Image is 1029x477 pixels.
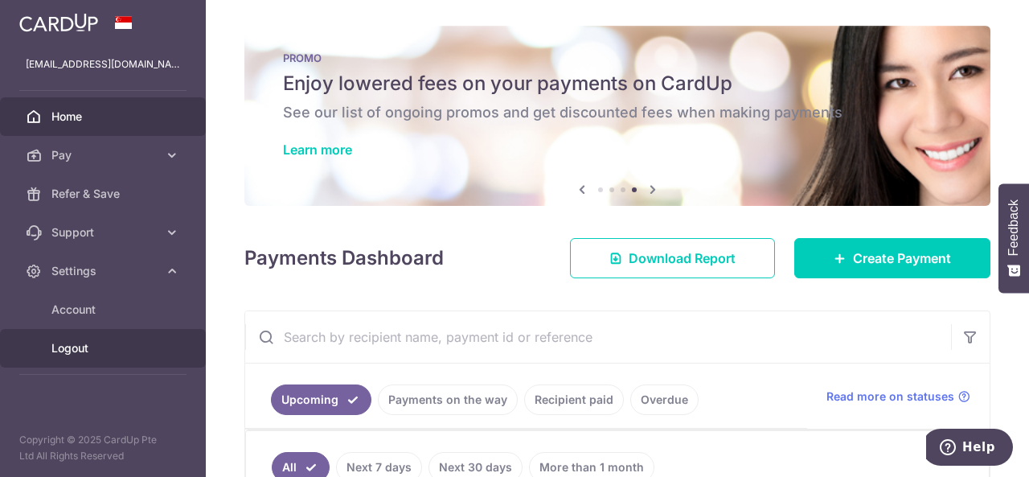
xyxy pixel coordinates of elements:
[51,147,158,163] span: Pay
[244,244,444,273] h4: Payments Dashboard
[19,13,98,32] img: CardUp
[271,384,371,415] a: Upcoming
[283,51,952,64] p: PROMO
[998,183,1029,293] button: Feedback - Show survey
[26,56,180,72] p: [EMAIL_ADDRESS][DOMAIN_NAME]
[51,263,158,279] span: Settings
[51,109,158,125] span: Home
[629,249,736,268] span: Download Report
[378,384,518,415] a: Payments on the way
[245,311,951,363] input: Search by recipient name, payment id or reference
[51,186,158,202] span: Refer & Save
[1006,199,1021,256] span: Feedback
[794,238,990,278] a: Create Payment
[630,384,699,415] a: Overdue
[283,103,952,122] h6: See our list of ongoing promos and get discounted fees when making payments
[51,224,158,241] span: Support
[826,389,954,405] span: Read more on statuses
[283,142,352,158] a: Learn more
[570,238,775,278] a: Download Report
[283,71,952,97] h5: Enjoy lowered fees on your payments on CardUp
[524,384,624,415] a: Recipient paid
[51,340,158,356] span: Logout
[826,389,970,405] a: Read more on statuses
[244,26,990,206] img: Latest Promos banner
[51,302,158,318] span: Account
[853,249,951,268] span: Create Payment
[926,429,1013,469] iframe: Opens a widget where you can find more information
